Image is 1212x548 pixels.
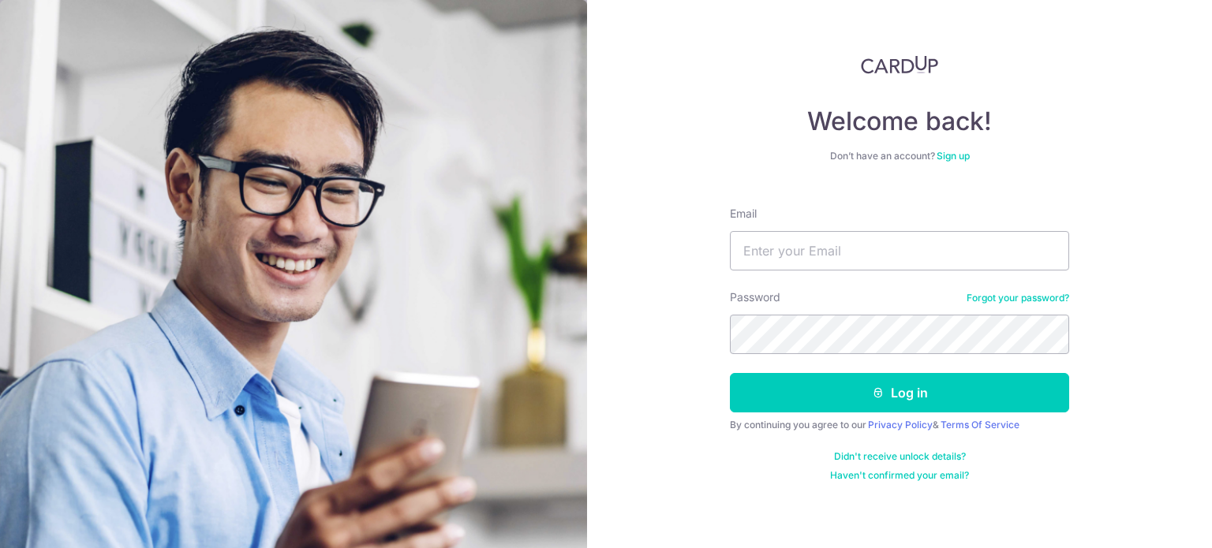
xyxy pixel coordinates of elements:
[868,419,933,431] a: Privacy Policy
[834,450,966,463] a: Didn't receive unlock details?
[861,55,938,74] img: CardUp Logo
[730,106,1069,137] h4: Welcome back!
[730,150,1069,162] div: Don’t have an account?
[937,150,970,162] a: Sign up
[730,206,757,222] label: Email
[967,292,1069,304] a: Forgot your password?
[830,469,969,482] a: Haven't confirmed your email?
[730,419,1069,431] div: By continuing you agree to our &
[730,373,1069,412] button: Log in
[730,289,780,305] label: Password
[730,231,1069,270] input: Enter your Email
[941,419,1019,431] a: Terms Of Service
